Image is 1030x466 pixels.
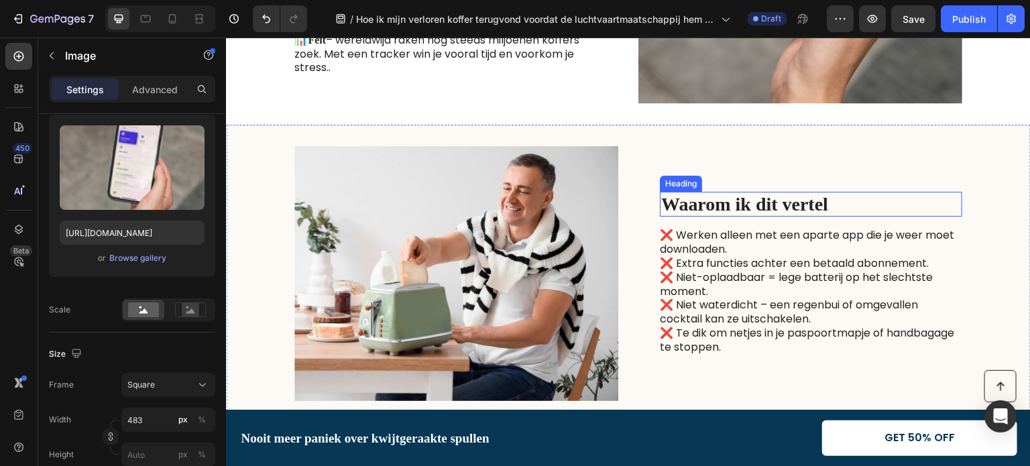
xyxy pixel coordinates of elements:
div: Heading [437,140,473,152]
p: Advanced [132,82,178,97]
label: Width [49,414,71,426]
span: / [350,12,353,26]
span: Draft [761,13,781,25]
div: Scale [49,304,70,316]
div: % [198,414,206,426]
a: GET 50% OFF [596,383,791,418]
img: preview-image [60,125,205,210]
p: 7 [88,11,94,27]
button: px [194,412,210,428]
label: Frame [49,379,74,391]
img: gempages_432750572815254551-e482b8d6-7abe-4a97-b54a-79c1ad70bbfa.webp [68,109,392,363]
input: px% [121,408,215,432]
p: Image [65,48,179,64]
span: Hoe ik mijn verloren koffer terugvond voordat de luchtvaartmaatschappij hem überhaupt miste [356,12,716,26]
strong: Waarom ik dit vertel [435,156,602,177]
button: Browse gallery [109,251,167,265]
p: GET 50% OFF [659,394,729,408]
span: or [98,250,106,266]
button: px [194,447,210,463]
div: Undo/Redo [253,5,307,32]
div: px [178,449,188,461]
div: Open Intercom Messenger [984,400,1017,432]
span: Square [127,379,155,391]
div: px [178,414,188,426]
p: ❌ Werken alleen met een aparte app die je weer moet downloaden. ❌ Extra functies achter een betaa... [434,191,735,316]
div: Browse gallery [109,252,166,264]
div: 450 [13,143,32,154]
div: Beta [10,245,32,256]
label: Height [49,449,74,461]
p: Settings [66,82,104,97]
span: Save [903,13,925,25]
button: % [175,412,191,428]
div: Publish [952,12,986,26]
button: Square [121,373,215,397]
button: Publish [941,5,997,32]
div: Size [49,345,84,363]
button: Save [891,5,935,32]
input: https://example.com/image.jpg [60,221,205,245]
button: % [175,447,191,463]
div: % [198,449,206,461]
iframe: To enrich screen reader interactions, please activate Accessibility in Grammarly extension settings [226,38,1030,466]
button: 7 [5,5,100,32]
